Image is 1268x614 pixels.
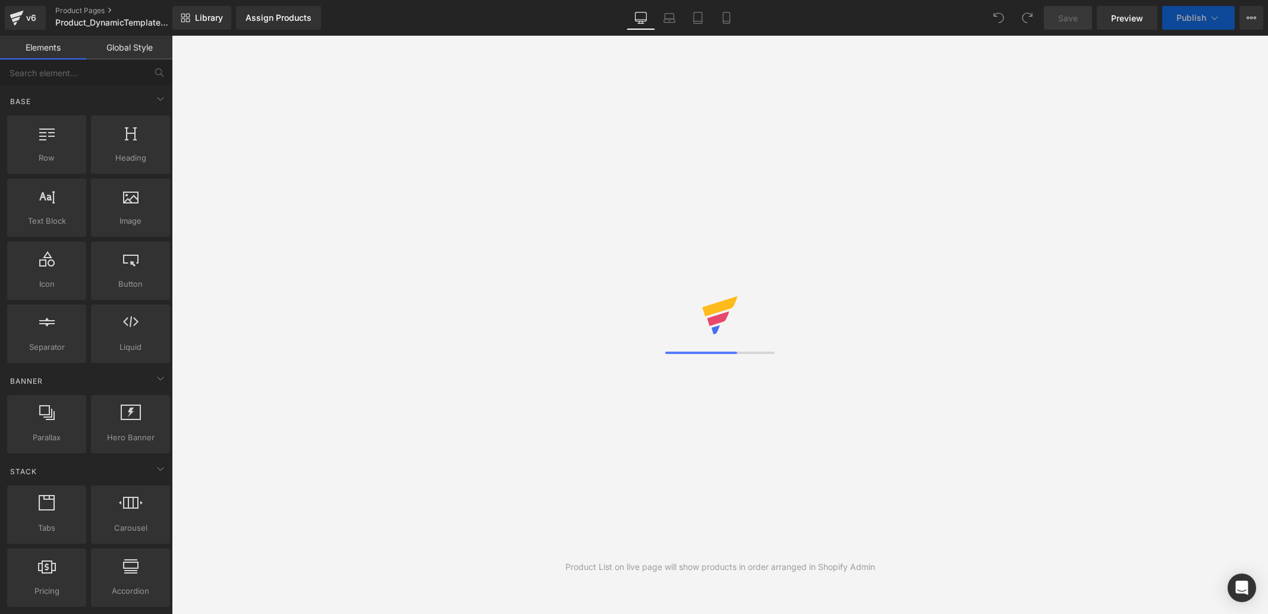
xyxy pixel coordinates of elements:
[565,560,875,574] div: Product List on live page will show products in order arranged in Shopify Admin
[1239,6,1263,30] button: More
[95,585,166,597] span: Accordion
[1228,574,1256,602] div: Open Intercom Messenger
[95,341,166,353] span: Liquid
[24,10,39,26] div: v6
[11,585,83,597] span: Pricing
[1176,13,1206,23] span: Publish
[11,278,83,290] span: Icon
[11,522,83,534] span: Tabs
[987,6,1011,30] button: Undo
[1162,6,1235,30] button: Publish
[95,278,166,290] span: Button
[655,6,684,30] a: Laptop
[95,431,166,444] span: Hero Banner
[1058,12,1078,24] span: Save
[246,13,312,23] div: Assign Products
[172,6,231,30] a: New Library
[1111,12,1143,24] span: Preview
[684,6,712,30] a: Tablet
[9,96,32,107] span: Base
[11,431,83,444] span: Parallax
[55,18,169,27] span: Product_DynamicTemplate_NoVariants
[1015,6,1039,30] button: Redo
[11,152,83,164] span: Row
[55,6,192,15] a: Product Pages
[195,12,223,23] span: Library
[11,215,83,227] span: Text Block
[95,522,166,534] span: Carousel
[627,6,655,30] a: Desktop
[9,375,44,387] span: Banner
[5,6,46,30] a: v6
[95,152,166,164] span: Heading
[712,6,741,30] a: Mobile
[11,341,83,353] span: Separator
[95,215,166,227] span: Image
[9,466,38,477] span: Stack
[86,36,172,59] a: Global Style
[1097,6,1157,30] a: Preview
